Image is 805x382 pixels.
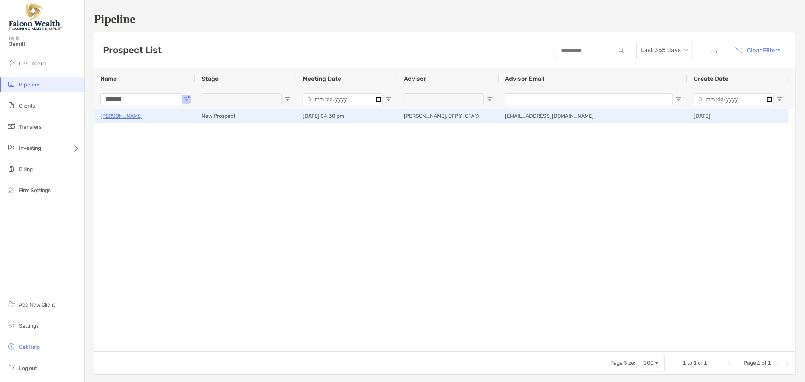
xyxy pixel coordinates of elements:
button: Open Filter Menu [285,96,291,102]
input: Advisor Email Filter Input [505,93,673,105]
span: 1 [693,360,697,366]
span: Settings [19,323,39,329]
div: Last Page [783,360,789,366]
span: 1 [683,360,686,366]
div: New Prospect [195,109,297,123]
span: Clients [19,103,35,109]
button: Open Filter Menu [676,96,682,102]
img: logout icon [7,363,16,372]
span: 1 [757,360,760,366]
span: Advisor [404,75,426,82]
div: Next Page [774,360,780,366]
div: [DATE] 04:30 pm [297,109,398,123]
span: of [698,360,703,366]
img: get-help icon [7,342,16,351]
button: Open Filter Menu [386,96,392,102]
span: Advisor Email [505,75,544,82]
div: 100 [643,360,654,366]
button: Open Filter Menu [183,96,189,102]
img: billing icon [7,164,16,173]
img: pipeline icon [7,80,16,89]
span: Dashboard [19,60,46,67]
div: Page Size: [610,360,636,366]
img: add_new_client icon [7,300,16,309]
button: Open Filter Menu [487,96,493,102]
img: clients icon [7,101,16,110]
img: transfers icon [7,122,16,131]
span: Log out [19,365,37,371]
span: 1 [768,360,771,366]
span: Meeting Date [303,75,341,82]
span: Firm Settings [19,187,51,194]
input: Create Date Filter Input [694,93,774,105]
img: settings icon [7,321,16,330]
span: Page [743,360,756,366]
img: dashboard icon [7,59,16,68]
input: Name Filter Input [100,93,180,105]
span: Stage [202,75,219,82]
span: Transfers [19,124,42,130]
img: firm-settings icon [7,185,16,194]
span: Get Help [19,344,40,350]
img: input icon [619,48,624,53]
span: Add New Client [19,302,55,308]
div: [DATE] [688,109,789,123]
div: Previous Page [734,360,740,366]
img: investing icon [7,143,16,152]
span: Billing [19,166,33,173]
div: Page Size [640,354,665,372]
span: 1 [704,360,707,366]
span: Last 365 days [641,42,688,59]
img: Falcon Wealth Planning Logo [9,3,62,30]
span: of [762,360,767,366]
a: [PERSON_NAME] [100,111,143,121]
span: Create Date [694,75,728,82]
button: Open Filter Menu [777,96,783,102]
span: Name [100,75,117,82]
input: Meeting Date Filter Input [303,93,383,105]
span: to [687,360,692,366]
div: First Page [725,360,731,366]
button: Clear Filters [729,42,787,59]
span: Pipeline [19,82,40,88]
div: [EMAIL_ADDRESS][DOMAIN_NAME] [499,109,688,123]
span: Jamil! [9,41,80,47]
h1: Pipeline [94,12,796,26]
span: Investing [19,145,41,151]
h3: Prospect List [103,45,162,55]
div: [PERSON_NAME], CFP®, CFA® [398,109,499,123]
